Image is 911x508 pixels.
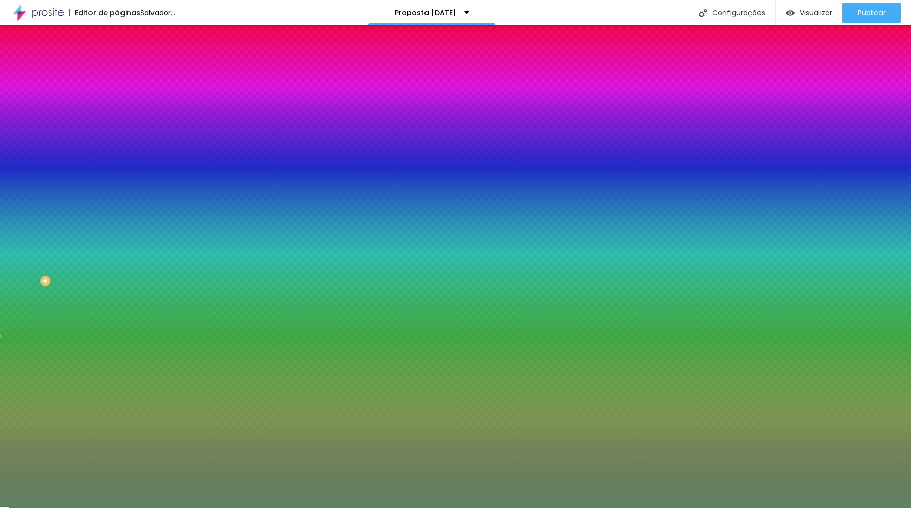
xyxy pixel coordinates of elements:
[394,8,457,18] font: Proposta [DATE]
[75,8,140,18] font: Editor de páginas
[776,3,842,23] button: Visualizar
[712,8,765,18] font: Configurações
[858,8,886,18] font: Publicar
[800,8,832,18] font: Visualizar
[140,8,175,18] font: Salvador...
[842,3,901,23] button: Publicar
[786,9,795,17] img: view-1.svg
[699,9,707,17] img: Ícone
